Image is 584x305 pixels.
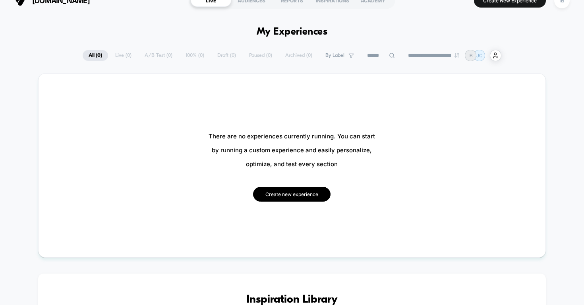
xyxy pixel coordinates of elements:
[257,26,328,38] h1: My Experiences
[253,187,331,202] button: Create new experience
[325,52,344,58] span: By Label
[209,129,375,171] span: There are no experiences currently running. You can start by running a custom experience and easi...
[476,52,483,58] p: JC
[454,53,459,58] img: end
[468,52,473,58] p: IB
[83,50,108,61] span: All ( 0 )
